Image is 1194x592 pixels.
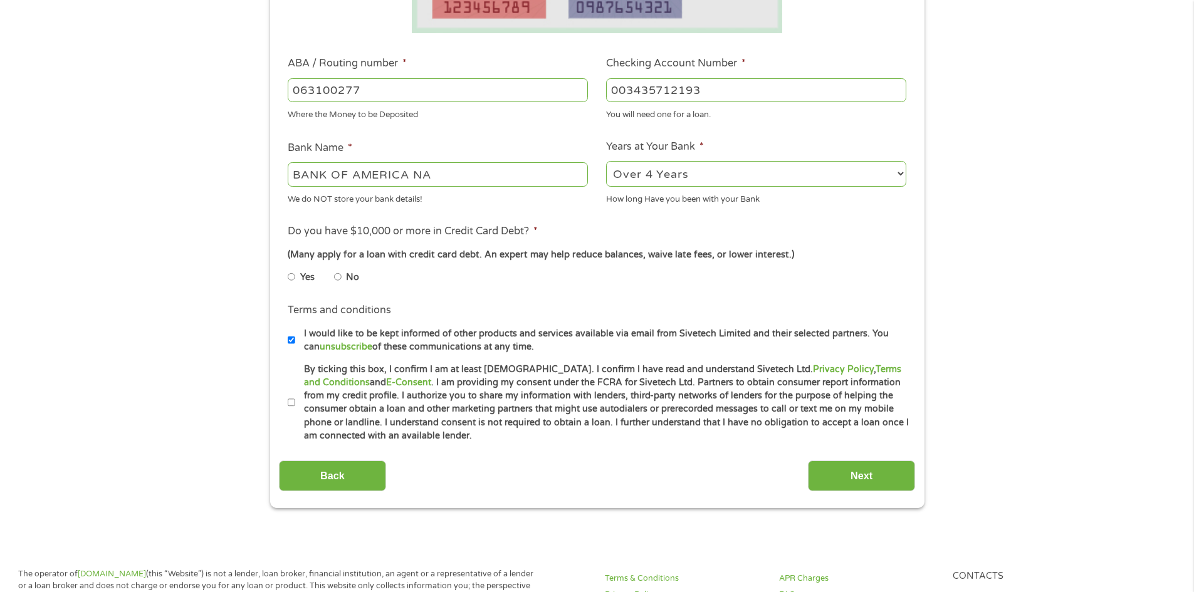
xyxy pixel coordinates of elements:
[606,189,906,205] div: How long Have you been with your Bank
[304,364,901,388] a: Terms and Conditions
[953,571,1112,583] h4: Contacts
[78,569,146,579] a: [DOMAIN_NAME]
[346,271,359,284] label: No
[288,142,352,155] label: Bank Name
[288,189,588,205] div: We do NOT store your bank details!
[606,105,906,122] div: You will need one for a loan.
[813,364,874,375] a: Privacy Policy
[288,248,906,262] div: (Many apply for a loan with credit card debt. An expert may help reduce balances, waive late fees...
[288,105,588,122] div: Where the Money to be Deposited
[606,57,746,70] label: Checking Account Number
[300,271,315,284] label: Yes
[320,341,372,352] a: unsubscribe
[295,327,910,354] label: I would like to be kept informed of other products and services available via email from Sivetech...
[288,78,588,102] input: 263177916
[295,363,910,443] label: By ticking this box, I confirm I am at least [DEMOGRAPHIC_DATA]. I confirm I have read and unders...
[605,573,764,584] a: Terms & Conditions
[288,57,407,70] label: ABA / Routing number
[606,140,704,153] label: Years at Your Bank
[288,225,538,238] label: Do you have $10,000 or more in Credit Card Debt?
[279,460,386,491] input: Back
[386,377,431,388] a: E-Consent
[779,573,938,584] a: APR Charges
[808,460,915,491] input: Next
[288,304,391,317] label: Terms and conditions
[606,78,906,102] input: 345634636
